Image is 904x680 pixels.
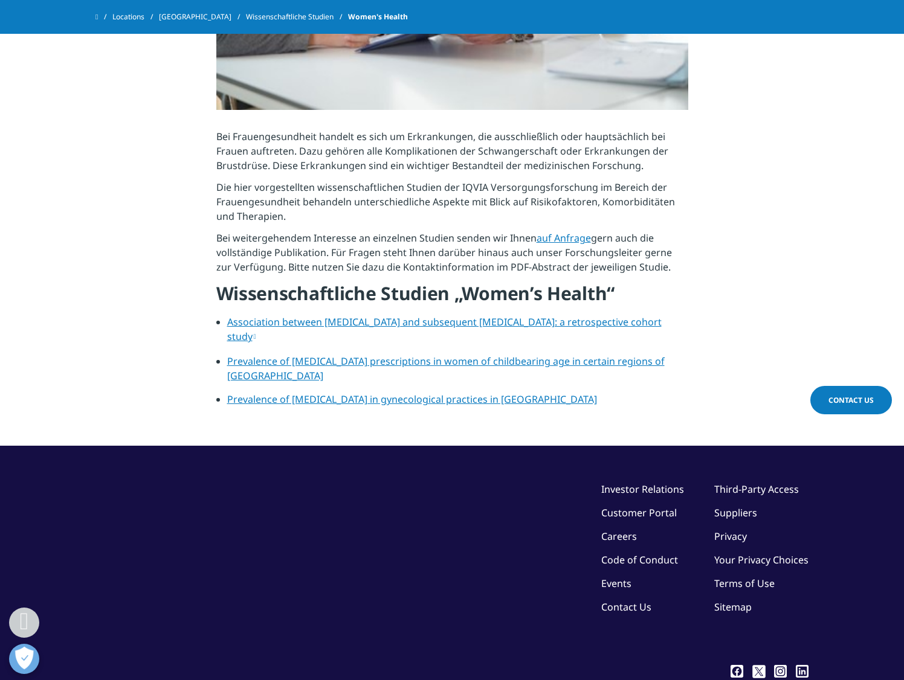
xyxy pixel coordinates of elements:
span: Women's Health [348,6,408,28]
a: Terms of Use [714,577,775,590]
p: Bei Frauengesundheit handelt es sich um Erkrankungen, die ausschließlich oder hauptsächlich bei F... [216,129,688,180]
a: Suppliers [714,506,757,519]
a: Prevalence of [MEDICAL_DATA] in gynecological practices in [GEOGRAPHIC_DATA] [227,393,597,406]
a: Association between [MEDICAL_DATA] and subsequent [MEDICAL_DATA]: a retrospective cohort study [227,315,662,343]
a: Events [601,577,631,590]
button: Präferenzen öffnen [9,644,39,674]
a: Wissenschaftliche Studien [246,6,348,28]
a: Contact Us [810,386,892,414]
p: Die hier vorgestellten wissenschaftlichen Studien der IQVIA Versorgungsforschung im Bereich der F... [216,180,688,231]
a: Contact Us [601,600,651,614]
a: Code of Conduct [601,553,678,566]
span: Contact Us [828,395,874,405]
a: auf Anfrage [537,231,591,245]
a: Prevalence of [MEDICAL_DATA] prescriptions in women of childbearing age in certain regions of [GE... [227,354,665,382]
a: Your Privacy Choices [714,553,809,566]
a: Careers [601,530,637,543]
a: Investor Relations [601,483,684,496]
a: Sitemap [714,600,752,614]
a: [GEOGRAPHIC_DATA] [159,6,246,28]
h4: Wissenschaftliche Studien „Women’s Health“ [216,281,688,315]
a: Locations [112,6,159,28]
a: Customer Portal [601,506,677,519]
p: Bei weitergehendem Interesse an einzelnen Studien senden wir Ihnen gern auch die vollständige Pub... [216,231,688,281]
a: Privacy [714,530,747,543]
a: Third-Party Access [714,483,799,496]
